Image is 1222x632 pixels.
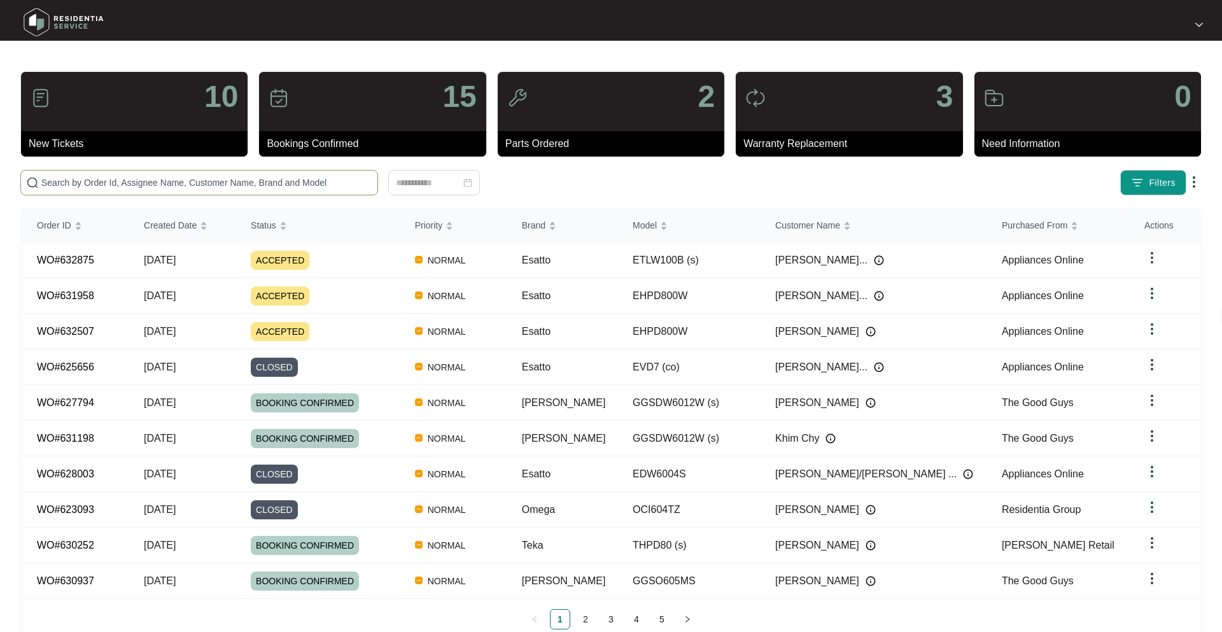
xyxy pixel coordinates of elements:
a: WO#625656 [37,362,94,372]
img: Info icon [874,255,884,265]
img: icon [984,88,1004,108]
button: right [677,609,698,629]
span: [PERSON_NAME] [775,573,859,589]
span: CLOSED [251,465,298,484]
span: [PERSON_NAME] [775,538,859,553]
span: NORMAL [423,502,471,517]
span: The Good Guys [1002,433,1074,444]
span: [DATE] [144,575,176,586]
img: residentia service logo [19,3,108,41]
span: Teka [522,540,544,551]
img: icon [507,88,528,108]
button: left [524,609,545,629]
img: Info icon [866,398,876,408]
p: 15 [442,81,476,112]
span: [DATE] [144,540,176,551]
span: NORMAL [423,253,471,268]
a: 1 [551,610,570,629]
span: Appliances Online [1002,255,1084,265]
img: dropdown arrow [1144,393,1160,408]
td: EHPD800W [617,314,760,349]
span: [PERSON_NAME] [522,397,606,408]
img: Vercel Logo [415,577,423,584]
img: dropdown arrow [1144,571,1160,586]
p: Warranty Replacement [743,136,962,151]
span: [DATE] [144,255,176,265]
a: WO#628003 [37,468,94,479]
img: icon [31,88,51,108]
span: [PERSON_NAME] [775,502,859,517]
img: dropdown arrow [1144,286,1160,301]
a: 4 [627,610,646,629]
a: WO#627794 [37,397,94,408]
img: Info icon [963,469,973,479]
span: BOOKING CONFIRMED [251,572,359,591]
span: Esatto [522,362,551,372]
img: search-icon [26,176,39,189]
img: dropdown arrow [1144,535,1160,551]
img: Vercel Logo [415,505,423,513]
span: left [531,615,538,623]
span: Esatto [522,255,551,265]
span: Esatto [522,326,551,337]
a: WO#631958 [37,290,94,301]
li: Previous Page [524,609,545,629]
img: icon [269,88,289,108]
img: dropdown arrow [1144,250,1160,265]
span: [DATE] [144,290,176,301]
td: EDW6004S [617,456,760,492]
span: [PERSON_NAME] [775,324,859,339]
span: right [684,615,691,623]
p: 0 [1174,81,1191,112]
th: Priority [400,209,507,242]
th: Actions [1129,209,1200,242]
td: ETLW100B (s) [617,242,760,278]
span: [PERSON_NAME]... [775,253,867,268]
th: Created Date [129,209,235,242]
span: NORMAL [423,360,471,375]
span: Omega [522,504,555,515]
span: The Good Guys [1002,575,1074,586]
span: Brand [522,218,545,232]
span: NORMAL [423,573,471,589]
span: Esatto [522,468,551,479]
span: NORMAL [423,467,471,482]
a: WO#623093 [37,504,94,515]
img: Vercel Logo [415,363,423,370]
td: EHPD800W [617,278,760,314]
button: filter iconFilters [1120,170,1186,195]
span: [PERSON_NAME] Retail [1002,540,1114,551]
img: filter icon [1131,176,1144,189]
li: 4 [626,609,647,629]
input: Search by Order Id, Assignee Name, Customer Name, Brand and Model [41,176,372,190]
span: NORMAL [423,324,471,339]
img: dropdown arrow [1144,357,1160,372]
img: Vercel Logo [415,327,423,335]
span: CLOSED [251,358,298,377]
span: [DATE] [144,504,176,515]
span: [DATE] [144,397,176,408]
span: [PERSON_NAME]... [775,360,867,375]
th: Order ID [22,209,129,242]
p: Bookings Confirmed [267,136,486,151]
p: New Tickets [29,136,248,151]
img: Info icon [866,327,876,337]
img: Vercel Logo [415,470,423,477]
p: 10 [204,81,238,112]
th: Status [235,209,400,242]
span: Purchased From [1002,218,1067,232]
a: 5 [652,610,671,629]
img: Vercel Logo [415,434,423,442]
td: GGSDW6012W (s) [617,385,760,421]
img: Info icon [866,540,876,551]
span: [PERSON_NAME] [522,433,606,444]
span: [PERSON_NAME] [775,395,859,411]
img: Info icon [874,362,884,372]
li: 5 [652,609,672,629]
span: [PERSON_NAME]... [775,288,867,304]
span: [DATE] [144,433,176,444]
span: [DATE] [144,362,176,372]
span: Priority [415,218,443,232]
span: [PERSON_NAME] [522,575,606,586]
span: Appliances Online [1002,468,1084,479]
